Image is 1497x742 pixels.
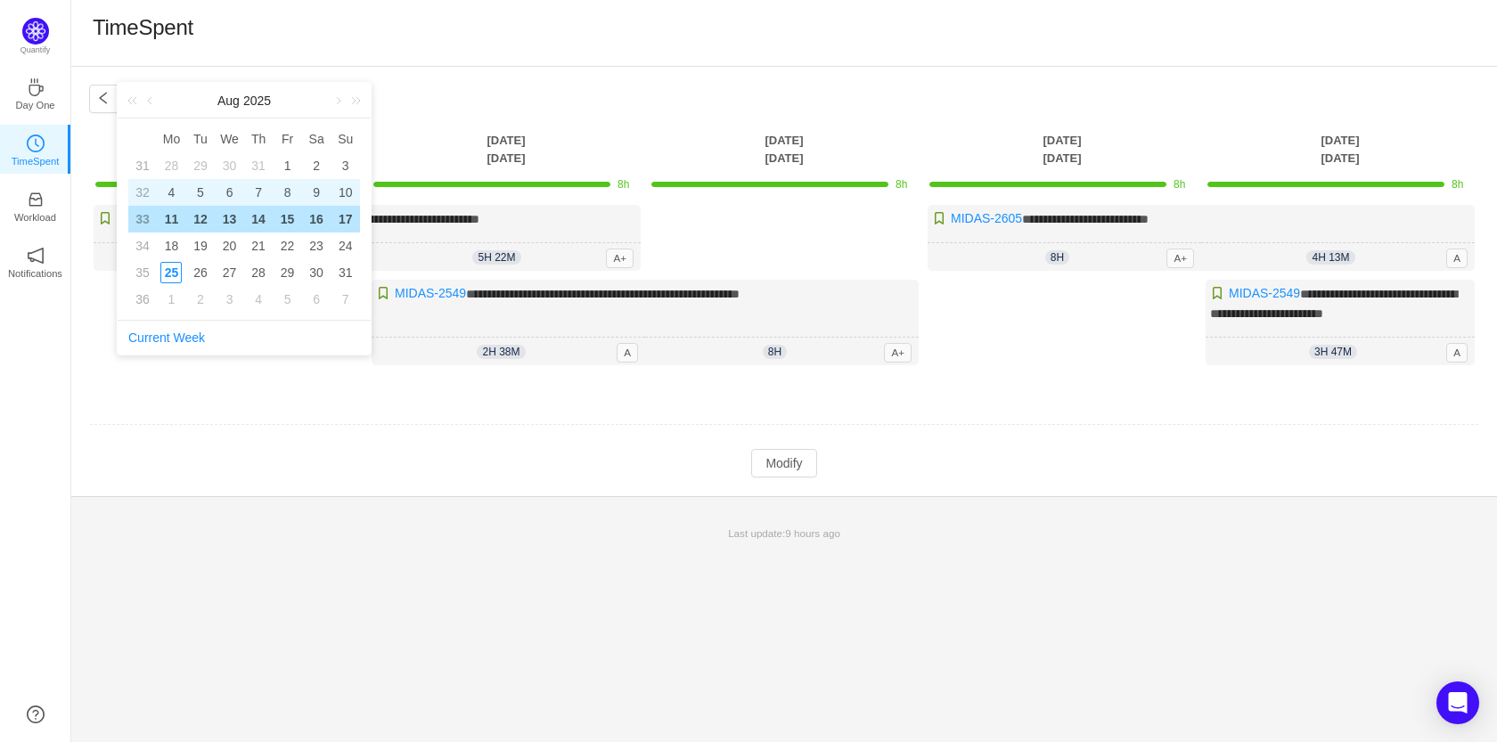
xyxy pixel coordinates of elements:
td: August 12, 2025 [186,206,216,232]
td: September 1, 2025 [157,286,186,313]
td: August 5, 2025 [186,179,216,206]
td: August 15, 2025 [273,206,302,232]
div: 2 [190,289,211,310]
td: August 28, 2025 [244,259,274,286]
div: 4 [160,182,182,203]
h1: TimeSpent [93,14,193,41]
span: Last update: [728,527,840,539]
td: September 6, 2025 [302,286,331,313]
span: A+ [1166,249,1194,268]
div: 6 [306,289,327,310]
a: icon: inboxWorkload [27,196,45,214]
a: icon: coffeeDay One [27,84,45,102]
td: August 7, 2025 [244,179,274,206]
div: 12 [190,208,211,230]
div: 6 [219,182,241,203]
td: August 18, 2025 [157,232,186,259]
div: 30 [219,155,241,176]
td: August 3, 2025 [331,152,360,179]
td: August 20, 2025 [215,232,244,259]
th: [DATE] [DATE] [923,131,1201,167]
th: Wed [215,126,244,152]
div: 25 [160,262,182,283]
span: 8h [1045,250,1069,265]
span: Mo [157,131,186,147]
span: 8h [618,178,629,191]
a: 2025 [241,83,273,118]
th: [DATE] [DATE] [89,131,367,167]
img: 10315 [1210,286,1224,300]
img: 10315 [932,211,946,225]
div: 13 [219,208,241,230]
a: Next month (PageDown) [329,83,345,118]
div: 1 [160,289,182,310]
td: September 3, 2025 [215,286,244,313]
span: 5h 22m [472,250,520,265]
div: 1 [277,155,299,176]
td: August 27, 2025 [215,259,244,286]
td: August 6, 2025 [215,179,244,206]
div: 7 [335,289,356,310]
td: August 14, 2025 [244,206,274,232]
td: August 30, 2025 [302,259,331,286]
td: August 22, 2025 [273,232,302,259]
div: 19 [190,235,211,257]
div: 26 [190,262,211,283]
td: August 9, 2025 [302,179,331,206]
td: August 1, 2025 [273,152,302,179]
div: 22 [277,235,299,257]
div: 31 [335,262,356,283]
th: Thu [244,126,274,152]
span: Su [331,131,360,147]
p: TimeSpent [12,153,60,169]
a: Last year (Control + left) [124,83,147,118]
div: 18 [160,235,182,257]
div: 20 [219,235,241,257]
span: Sa [302,131,331,147]
img: 10315 [376,286,390,300]
span: A+ [606,249,634,268]
td: 32 [128,179,157,206]
td: August 26, 2025 [186,259,216,286]
span: Th [244,131,274,147]
span: 3h 47m [1309,345,1357,359]
td: August 11, 2025 [157,206,186,232]
td: September 2, 2025 [186,286,216,313]
td: September 5, 2025 [273,286,302,313]
div: 29 [277,262,299,283]
div: 16 [306,208,327,230]
div: 11 [160,208,182,230]
div: 23 [306,235,327,257]
td: August 4, 2025 [157,179,186,206]
a: icon: question-circle [27,705,45,723]
td: August 2, 2025 [302,152,331,179]
div: Open Intercom Messenger [1436,681,1479,724]
div: 8 [277,182,299,203]
a: MIDAS-2605 [951,211,1022,225]
span: 8h [1452,178,1463,191]
div: 14 [248,208,269,230]
th: [DATE] [DATE] [367,131,645,167]
a: icon: clock-circleTimeSpent [27,140,45,158]
div: 4 [248,289,269,310]
td: August 31, 2025 [331,259,360,286]
td: August 8, 2025 [273,179,302,206]
span: 8h [763,345,787,359]
td: 35 [128,259,157,286]
td: August 19, 2025 [186,232,216,259]
img: 10315 [98,211,112,225]
div: 3 [335,155,356,176]
img: Quantify [22,18,49,45]
i: icon: coffee [27,78,45,96]
span: A [1446,343,1468,363]
p: Day One [15,97,54,113]
td: July 29, 2025 [186,152,216,179]
div: 17 [335,208,356,230]
div: 5 [190,182,211,203]
td: August 13, 2025 [215,206,244,232]
td: September 4, 2025 [244,286,274,313]
td: 34 [128,232,157,259]
td: September 7, 2025 [331,286,360,313]
th: Mon [157,126,186,152]
td: August 21, 2025 [244,232,274,259]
